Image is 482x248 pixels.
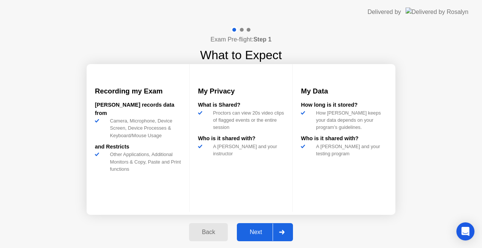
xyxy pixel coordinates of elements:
div: How long is it stored? [301,101,387,109]
div: A [PERSON_NAME] and your testing program [313,143,387,157]
div: Back [191,229,226,236]
h3: Recording my Exam [95,86,181,96]
div: Delivered by [368,8,401,17]
h3: My Data [301,86,387,96]
b: Step 1 [253,36,272,43]
div: Camera, Microphone, Device Screen, Device Processes & Keyboard/Mouse Usage [107,117,181,139]
div: Who is it shared with? [301,135,387,143]
div: Proctors can view 20s video clips of flagged events or the entire session [210,109,284,131]
div: A [PERSON_NAME] and your instructor [210,143,284,157]
h3: My Privacy [198,86,284,96]
div: How [PERSON_NAME] keeps your data depends on your program’s guidelines. [313,109,387,131]
button: Back [189,223,228,241]
div: Other Applications, Additional Monitors & Copy, Paste and Print functions [107,151,181,173]
div: and Restricts [95,143,181,151]
div: [PERSON_NAME] records data from [95,101,181,117]
img: Delivered by Rosalyn [406,8,468,16]
h1: What to Expect [200,46,282,64]
div: Next [239,229,273,236]
div: What is Shared? [198,101,284,109]
h4: Exam Pre-flight: [210,35,272,44]
div: Who is it shared with? [198,135,284,143]
div: Open Intercom Messenger [456,222,474,240]
button: Next [237,223,293,241]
